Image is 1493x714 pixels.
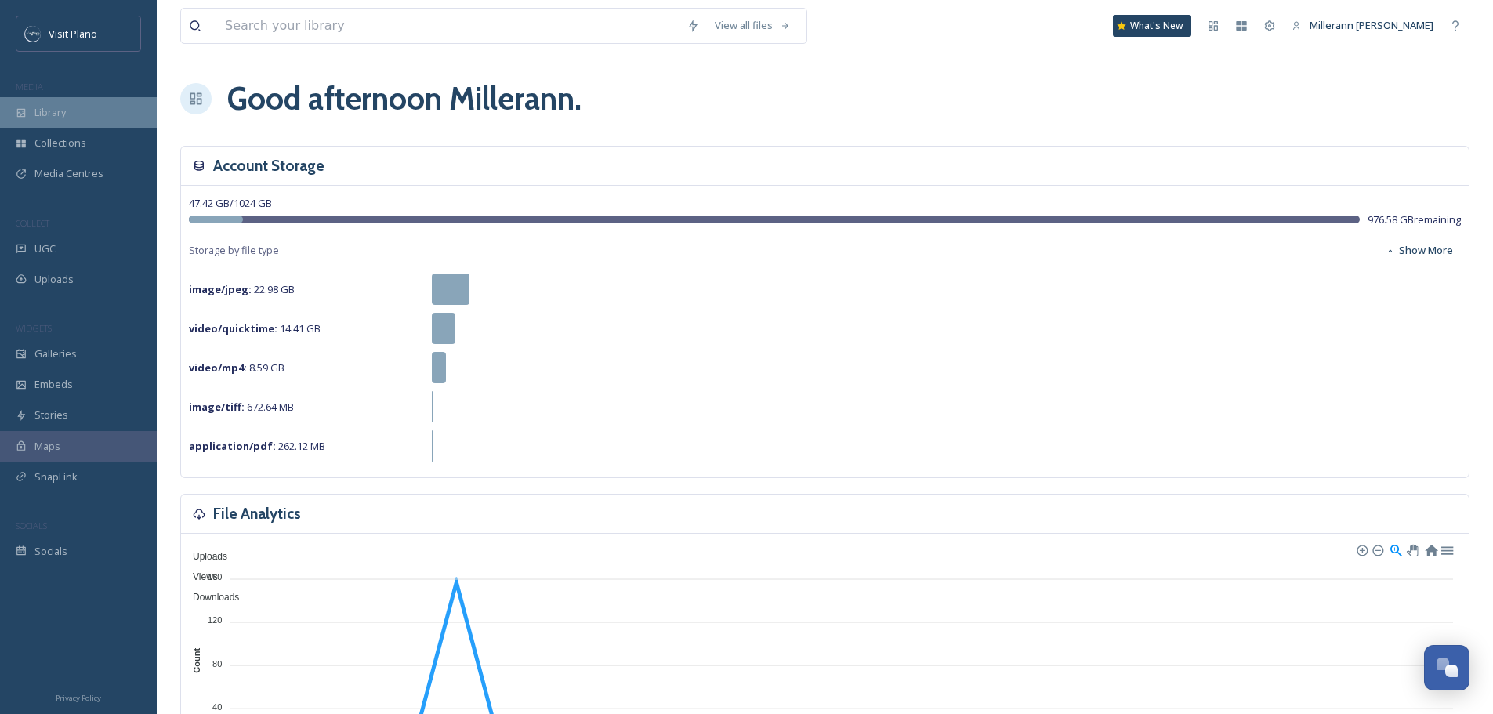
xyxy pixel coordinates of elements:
[189,321,321,335] span: 14.41 GB
[1284,10,1441,41] a: Millerann [PERSON_NAME]
[1310,18,1433,32] span: Millerann [PERSON_NAME]
[189,282,252,296] strong: image/jpeg :
[189,243,279,258] span: Storage by file type
[34,408,68,422] span: Stories
[189,400,294,414] span: 672.64 MB
[189,361,247,375] strong: video/mp4 :
[189,196,272,210] span: 47.42 GB / 1024 GB
[707,10,799,41] a: View all files
[1407,545,1416,554] div: Panning
[25,26,41,42] img: images.jpeg
[181,551,227,562] span: Uploads
[1440,542,1453,556] div: Menu
[189,321,277,335] strong: video/quicktime :
[34,105,66,120] span: Library
[189,282,295,296] span: 22.98 GB
[34,544,67,559] span: Socials
[34,272,74,287] span: Uploads
[208,615,222,625] tspan: 120
[34,377,73,392] span: Embeds
[56,687,101,706] a: Privacy Policy
[34,469,78,484] span: SnapLink
[189,400,245,414] strong: image/tiff :
[208,572,222,582] tspan: 160
[212,658,222,668] tspan: 80
[1113,15,1191,37] a: What's New
[1356,544,1367,555] div: Zoom In
[227,75,582,122] h1: Good afternoon Millerann .
[1378,235,1461,266] button: Show More
[34,439,60,454] span: Maps
[213,502,301,525] h3: File Analytics
[34,241,56,256] span: UGC
[213,154,324,177] h3: Account Storage
[217,9,679,43] input: Search your library
[34,136,86,150] span: Collections
[192,648,201,673] text: Count
[189,361,284,375] span: 8.59 GB
[181,592,239,603] span: Downloads
[1368,212,1461,227] span: 976.58 GB remaining
[1424,542,1437,556] div: Reset Zoom
[181,571,218,582] span: Views
[34,346,77,361] span: Galleries
[56,693,101,703] span: Privacy Policy
[1389,542,1402,556] div: Selection Zoom
[16,217,49,229] span: COLLECT
[16,81,43,92] span: MEDIA
[34,166,103,181] span: Media Centres
[1424,645,1469,690] button: Open Chat
[16,322,52,334] span: WIDGETS
[189,439,276,453] strong: application/pdf :
[189,439,325,453] span: 262.12 MB
[16,520,47,531] span: SOCIALS
[49,27,97,41] span: Visit Plano
[1372,544,1382,555] div: Zoom Out
[212,702,222,712] tspan: 40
